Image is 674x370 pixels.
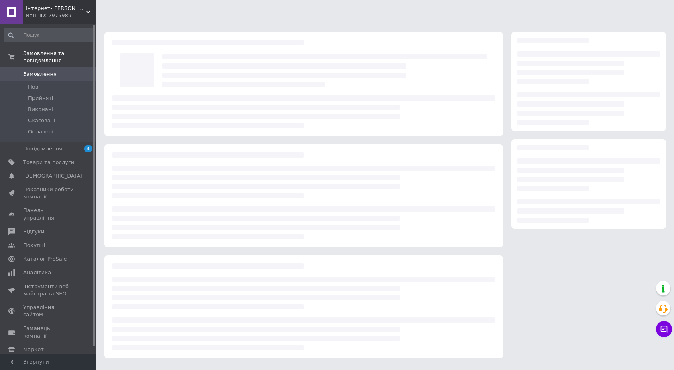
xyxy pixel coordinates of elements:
span: Аналітика [23,269,51,276]
span: Покупці [23,242,45,249]
span: Нові [28,83,40,91]
span: Інтернет-Магазин Хамеліон [26,5,86,12]
button: Чат з покупцем [656,321,672,337]
span: Товари та послуги [23,159,74,166]
span: Маркет [23,346,44,353]
span: Інструменти веб-майстра та SEO [23,283,74,297]
span: Відгуки [23,228,44,235]
span: Замовлення [23,71,57,78]
span: Повідомлення [23,145,62,152]
span: Панель управління [23,207,74,221]
span: Показники роботи компанії [23,186,74,200]
span: Оплачені [28,128,53,135]
input: Пошук [4,28,95,42]
span: Скасовані [28,117,55,124]
span: Гаманець компанії [23,325,74,339]
span: Замовлення та повідомлення [23,50,96,64]
span: Управління сайтом [23,304,74,318]
span: Прийняті [28,95,53,102]
div: Ваш ID: 2975989 [26,12,96,19]
span: [DEMOGRAPHIC_DATA] [23,172,83,180]
span: 4 [84,145,92,152]
span: Виконані [28,106,53,113]
span: Каталог ProSale [23,255,67,263]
